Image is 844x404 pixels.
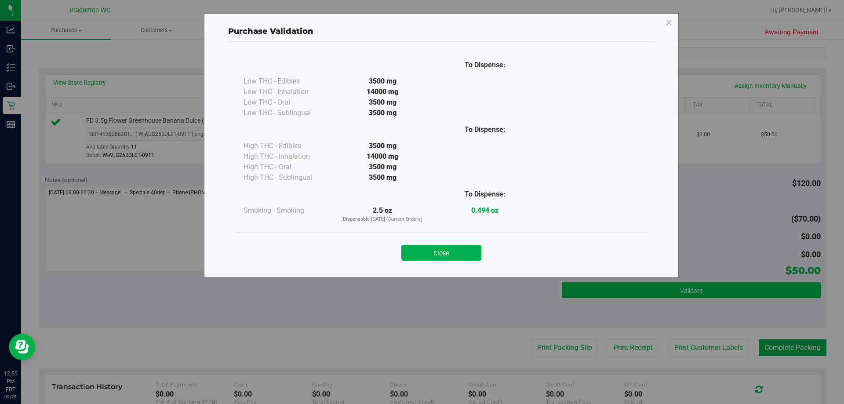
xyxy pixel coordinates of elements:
div: Low THC - Oral [244,97,331,108]
div: Low THC - Sublingual [244,108,331,118]
div: 3500 mg [331,172,434,183]
div: High THC - Edibles [244,141,331,151]
div: Low THC - Inhalation [244,87,331,97]
div: To Dispense: [434,60,536,70]
div: Low THC - Edibles [244,76,331,87]
div: High THC - Oral [244,162,331,172]
div: 14000 mg [331,151,434,162]
button: Close [401,245,481,261]
div: 3500 mg [331,76,434,87]
div: 3500 mg [331,141,434,151]
strong: 0.494 oz [471,206,498,215]
div: High THC - Inhalation [244,151,331,162]
div: 3500 mg [331,162,434,172]
div: High THC - Sublingual [244,172,331,183]
div: 3500 mg [331,108,434,118]
span: Purchase Validation [228,26,313,36]
div: Smoking - Smoking [244,205,331,216]
div: To Dispense: [434,124,536,135]
div: 14000 mg [331,87,434,97]
div: To Dispense: [434,189,536,200]
div: 3500 mg [331,97,434,108]
iframe: Resource center [9,334,35,360]
p: Dispensable [DATE] (Current Orders) [331,216,434,223]
div: 2.5 oz [331,205,434,223]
